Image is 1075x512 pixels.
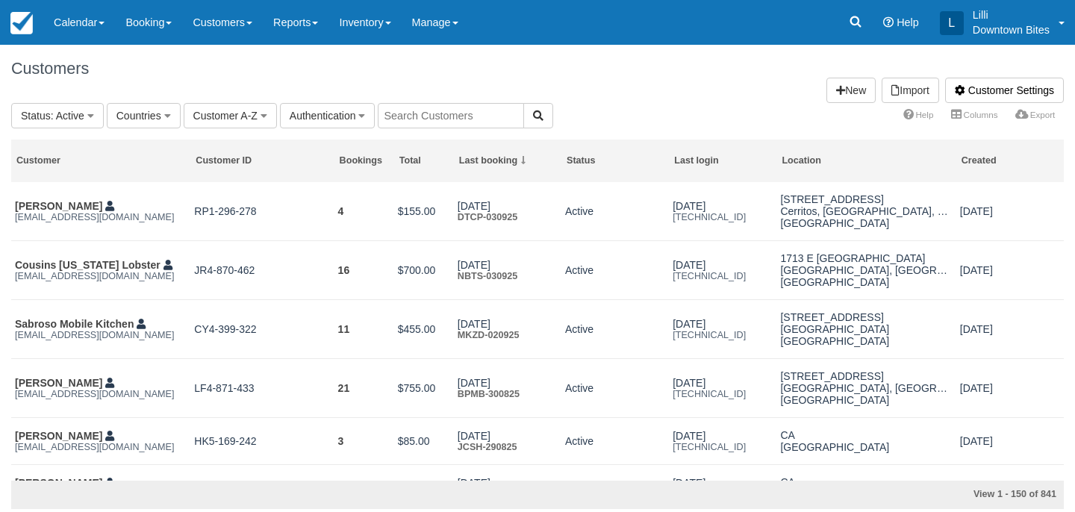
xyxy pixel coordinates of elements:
[15,330,187,340] em: [EMAIL_ADDRESS][DOMAIN_NAME]
[673,271,773,281] em: [TECHNICAL_ID]
[21,110,51,122] span: Status
[334,359,394,418] td: 21
[15,377,102,389] a: [PERSON_NAME]
[945,78,1064,103] a: Customer Settings
[458,330,520,340] a: MKZD-020925
[561,418,669,465] td: Active
[669,465,776,512] td: Sep 2107.115.224.88
[883,17,894,28] i: Help
[15,271,187,281] em: [EMAIL_ADDRESS][DOMAIN_NAME]
[956,465,1064,512] td: Jul 3
[196,154,329,167] div: Customer ID
[454,300,561,359] td: Sep 2MKZD-020925
[454,465,561,512] td: Aug 29LNVZ-290825
[15,477,102,489] a: [PERSON_NAME]
[669,241,776,300] td: Aug 1276.50.54.47
[190,241,334,300] td: JR4-870-462
[669,359,776,418] td: Aug 2076.91.16.121
[190,300,334,359] td: CY4-399-322
[567,154,664,167] div: Status
[280,103,376,128] button: Authentication
[669,182,776,241] td: Today47.34.208.230
[776,359,956,418] td: 12561 Woodgreen StLos Angeles, CA, 90066United States
[673,389,773,399] em: [TECHNICAL_ID]
[720,488,1056,502] div: View 1 - 150 of 841
[561,241,669,300] td: Active
[956,182,1064,241] td: Aug 29
[11,465,190,512] td: Omid Moein primephillycalifornia@gmail.com
[454,418,561,465] td: Aug 29JCSH-290825
[776,241,956,300] td: 1713 E 58th PalaceLos Angeles, CA, 90005United States
[334,418,394,465] td: 3
[561,359,669,418] td: Active
[334,241,394,300] td: 16
[673,212,773,222] em: [TECHNICAL_ID]
[782,154,951,167] div: Location
[11,60,1064,78] h1: Customers
[956,300,1064,359] td: Mar 23, 2023
[826,78,876,103] a: New
[458,271,518,281] a: NBTS-030925
[338,205,344,217] a: 4
[956,359,1064,418] td: Oct 23, 2024
[454,359,561,418] td: Aug 30BPMB-300825
[16,154,186,167] div: Customer
[458,212,518,222] a: DTCP-030925
[394,418,454,465] td: $85.00
[394,241,454,300] td: $700.00
[973,22,1050,37] p: Downtown Bites
[942,104,1006,125] a: Columns
[15,442,187,452] em: [EMAIL_ADDRESS][DOMAIN_NAME]
[561,465,669,512] td: Active
[184,103,277,128] button: Customer A-Z
[11,241,190,300] td: Cousins Maine Lobster skahlon@cousinsmainelobster.com
[15,389,187,399] em: [EMAIL_ADDRESS][DOMAIN_NAME]
[11,418,190,465] td: Hany Ghaly luckykebabca@gmail.com
[334,182,394,241] td: 4
[15,200,102,212] a: [PERSON_NAME]
[11,300,190,359] td: Sabroso Mobile Kitchen sabrosomobilekitchen@gmail.com
[290,110,356,122] span: Authentication
[561,182,669,241] td: Active
[673,442,773,452] em: [TECHNICAL_ID]
[669,300,776,359] td: Sep 2172.58.119.19
[11,359,190,418] td: Jeffrey Harris feistyfishpoke@gmail.com
[1006,104,1064,125] a: Export
[190,418,334,465] td: HK5-169-242
[897,16,919,28] span: Help
[561,300,669,359] td: Active
[669,418,776,465] td: Aug 30172.56.55.227
[458,442,517,452] a: JCSH-290825
[190,359,334,418] td: LF4-871-433
[193,110,258,122] span: Customer A-Z
[116,110,161,122] span: Countries
[776,182,956,241] td: 18843 Alexander AvenueCerritos, CA, 90703United States
[338,264,350,276] a: 16
[334,465,394,512] td: 25
[973,7,1050,22] p: Lilli
[15,212,187,222] em: [EMAIL_ADDRESS][DOMAIN_NAME]
[11,182,190,241] td: Radhakrishnan Sanjeevi fastfusionbyradha@gmail.com
[399,154,449,167] div: Total
[776,418,956,465] td: CAUnited States
[454,182,561,241] td: TodayDTCP-030925
[190,465,334,512] td: PB9-261-388
[673,330,773,340] em: [TECHNICAL_ID]
[107,103,181,128] button: Countries
[459,154,557,167] div: Last booking
[956,418,1064,465] td: Aug 25
[394,359,454,418] td: $755.00
[776,465,956,512] td: CAUnited States
[894,104,942,125] a: Help
[51,110,84,122] span: : Active
[338,382,350,394] a: 21
[11,103,104,128] button: Status: Active
[338,323,350,335] a: 11
[15,430,102,442] a: [PERSON_NAME]
[882,78,939,103] a: Import
[394,182,454,241] td: $155.00
[10,12,33,34] img: checkfront-main-nav-mini-logo.png
[338,435,344,447] a: 3
[190,182,334,241] td: RP1-296-278
[962,154,1059,167] div: Created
